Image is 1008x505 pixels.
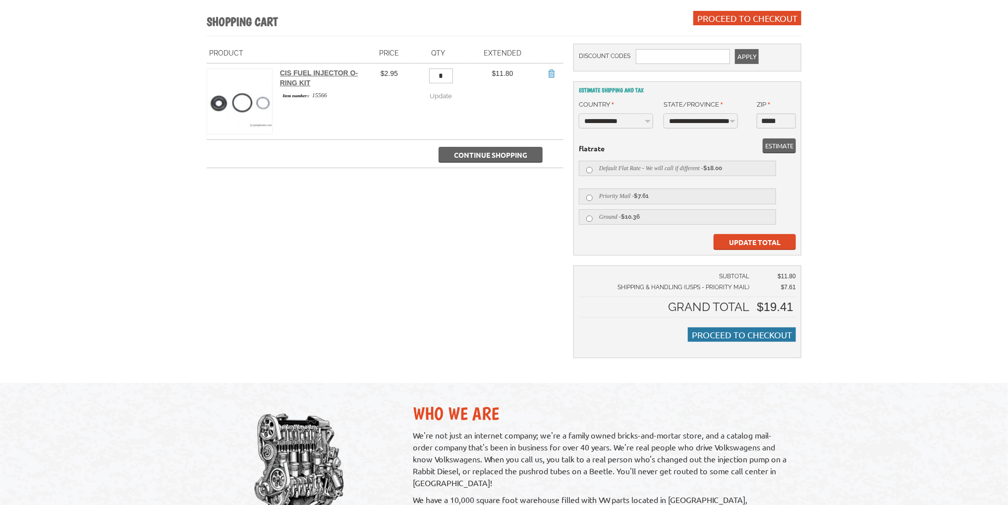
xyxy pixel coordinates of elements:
[781,284,796,291] span: $7.61
[207,14,278,30] h1: Shopping Cart
[634,192,649,199] span: $7.61
[579,209,776,225] label: Ground -
[410,44,466,63] th: Qty
[454,150,527,159] span: Continue Shopping
[280,91,366,100] div: 15566
[664,100,723,110] label: State/Province
[413,429,791,489] p: We're not just an internet company; we're a family owned bricks-and-mortar store, and a catalog m...
[579,271,755,282] td: Subtotal
[207,69,272,134] img: CIS Fuel Injector O-Ring Kit
[579,87,796,94] h2: Estimate Shipping and Tax
[757,100,770,110] label: Zip
[579,49,631,63] label: Discount Codes
[579,143,796,153] dt: flatrate
[546,68,556,78] a: Remove Item
[669,300,750,314] strong: Grand Total
[579,189,776,204] label: Priority Mail -
[714,234,796,250] button: Update Total
[688,327,796,342] button: Proceed to Checkout
[209,49,243,57] span: Product
[697,13,797,23] span: Proceed to Checkout
[621,213,640,220] span: $10.36
[579,100,614,110] label: Country
[757,300,793,314] span: $19.41
[693,11,801,25] button: Proceed to Checkout
[765,138,793,153] span: Estimate
[692,329,792,340] span: Proceed to Checkout
[439,147,543,163] button: Continue Shopping
[280,69,358,87] a: CIS Fuel Injector O-Ring Kit
[430,92,452,100] span: Update
[413,403,791,424] h2: Who We Are
[467,44,539,63] th: Extended
[763,138,796,153] button: Estimate
[579,161,776,176] label: Default Flat Rate - We will call if different -
[579,282,755,297] td: Shipping & Handling (USPS - Priority Mail)
[735,49,759,64] button: Apply
[703,165,722,172] span: $18.00
[737,49,756,64] span: Apply
[729,238,781,247] span: Update Total
[379,49,399,57] span: Price
[280,92,312,99] span: Item number::
[381,69,398,77] span: $2.95
[778,273,796,280] span: $11.80
[492,69,513,77] span: $11.80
